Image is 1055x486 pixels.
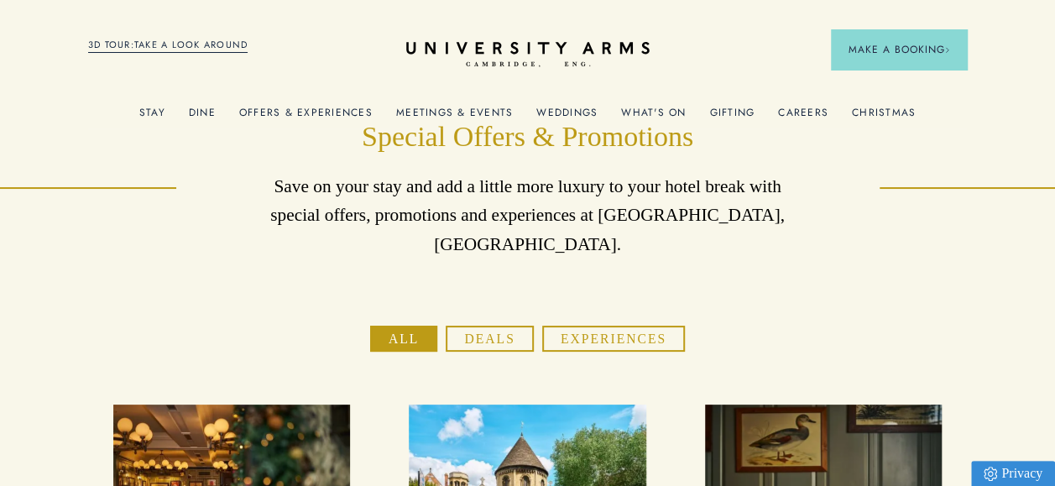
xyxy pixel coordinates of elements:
a: Careers [778,107,828,128]
button: Experiences [542,326,685,352]
button: Deals [446,326,533,352]
a: Offers & Experiences [239,107,373,128]
h1: Special Offers & Promotions [264,118,791,155]
span: Make a Booking [848,42,950,57]
a: Home [406,42,650,68]
a: Gifting [709,107,755,128]
a: Christmas [852,107,916,128]
button: All [370,326,437,352]
a: What's On [621,107,686,128]
img: Privacy [984,467,997,481]
img: Arrow icon [944,47,950,53]
a: Meetings & Events [396,107,513,128]
p: Save on your stay and add a little more luxury to your hotel break with special offers, promotion... [264,172,791,258]
a: Privacy [971,461,1055,486]
a: Stay [139,107,165,128]
button: Make a BookingArrow icon [831,29,967,70]
a: 3D TOUR:TAKE A LOOK AROUND [88,38,248,53]
a: Weddings [536,107,598,128]
a: Dine [189,107,216,128]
